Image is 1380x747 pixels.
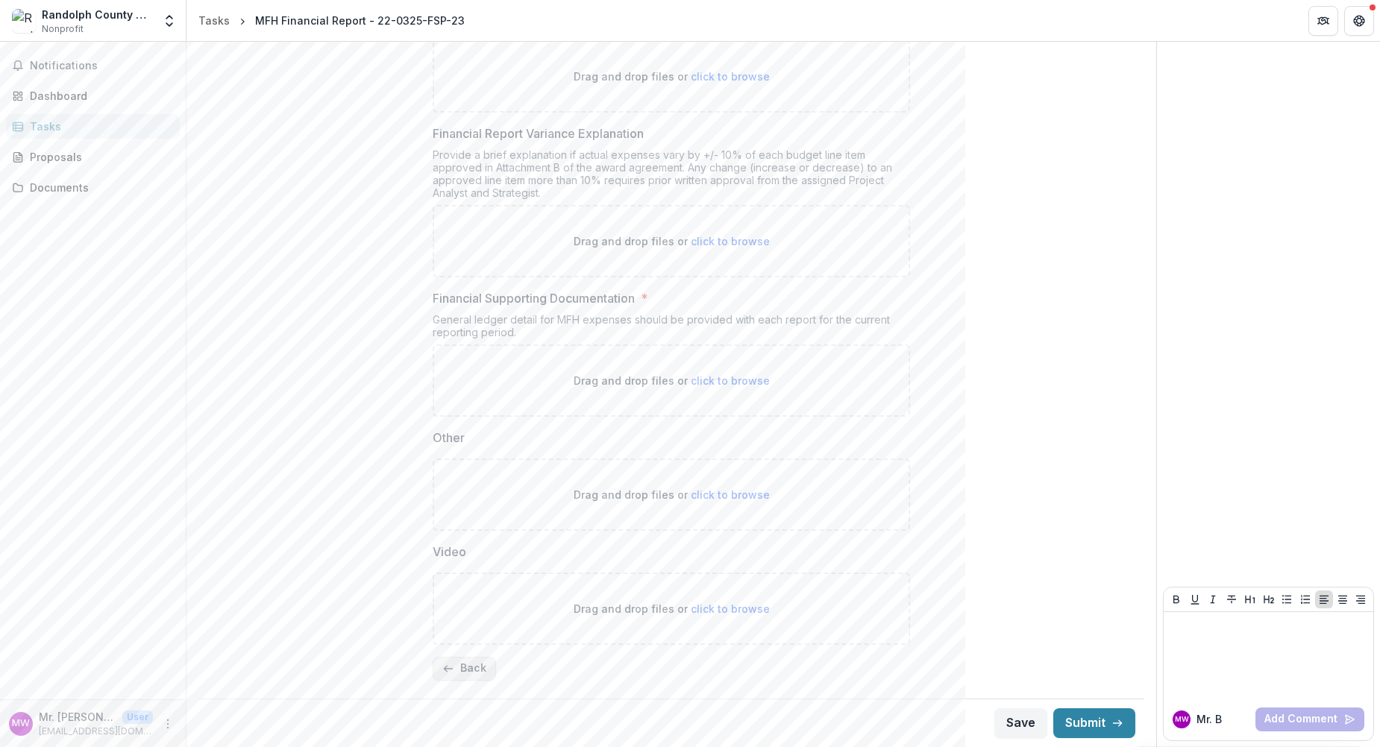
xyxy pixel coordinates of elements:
[1053,708,1135,738] button: Submit
[433,313,910,344] div: General ledger detail for MFH expenses should be provided with each report for the current report...
[1334,590,1352,608] button: Align Center
[159,715,177,733] button: More
[192,10,236,31] a: Tasks
[691,374,770,387] span: click to browse
[433,543,466,561] p: Video
[433,125,644,142] p: Financial Report Variance Explanation
[574,601,770,617] p: Drag and drop files or
[1223,590,1241,608] button: Strike
[1278,590,1296,608] button: Bullet List
[6,175,180,200] a: Documents
[574,69,770,84] p: Drag and drop files or
[1352,590,1370,608] button: Align Right
[39,725,153,738] p: [EMAIL_ADDRESS][DOMAIN_NAME]
[30,119,168,134] div: Tasks
[1167,590,1185,608] button: Bold
[42,22,84,36] span: Nonprofit
[574,487,770,502] p: Drag and drop files or
[6,83,180,108] a: Dashboard
[691,488,770,501] span: click to browse
[1315,590,1333,608] button: Align Left
[159,6,180,36] button: Open entity switcher
[574,233,770,249] p: Drag and drop files or
[433,429,465,447] p: Other
[255,13,465,28] div: MFH Financial Report - 22-0325-FSP-23
[1186,590,1204,608] button: Underline
[6,54,180,78] button: Notifications
[1196,711,1222,727] p: Mr. B
[30,149,168,165] div: Proposals
[122,710,153,724] p: User
[1260,590,1278,608] button: Heading 2
[30,180,168,195] div: Documents
[433,289,635,307] p: Financial Supporting Documentation
[574,373,770,388] p: Drag and drop files or
[1308,6,1338,36] button: Partners
[994,708,1047,738] button: Save
[1344,6,1374,36] button: Get Help
[30,60,174,72] span: Notifications
[1175,716,1189,723] div: Mr. Brian Williams
[1255,707,1364,731] button: Add Comment
[12,719,30,728] div: Mr. Brian Williams
[433,148,910,205] div: Provide a brief explanation if actual expenses vary by +/- 10% of each budget line item approved ...
[12,9,36,33] img: Randolph County Caring Community Inc
[1204,590,1222,608] button: Italicize
[192,10,471,31] nav: breadcrumb
[6,145,180,169] a: Proposals
[1241,590,1259,608] button: Heading 1
[198,13,230,28] div: Tasks
[6,114,180,139] a: Tasks
[691,235,770,248] span: click to browse
[1296,590,1314,608] button: Ordered List
[433,657,496,681] button: Back
[42,7,153,22] div: Randolph County Caring Community Inc
[39,709,116,725] p: Mr. [PERSON_NAME]
[691,602,770,615] span: click to browse
[30,88,168,104] div: Dashboard
[691,70,770,83] span: click to browse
